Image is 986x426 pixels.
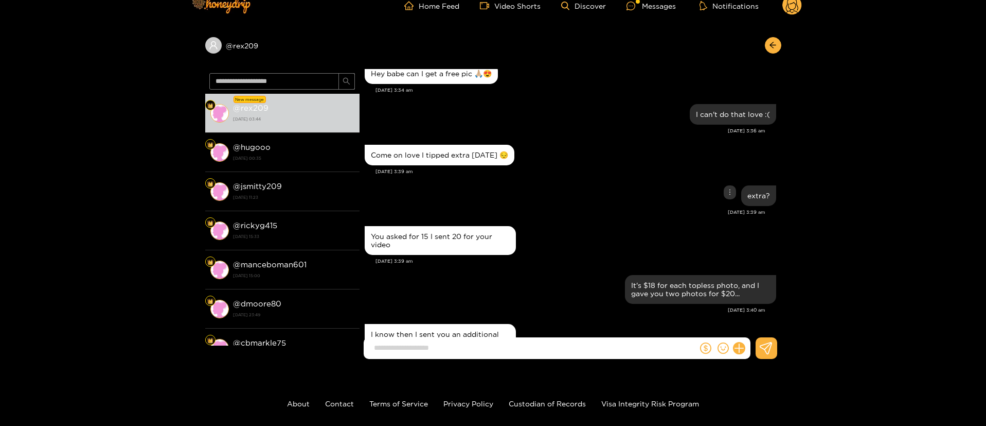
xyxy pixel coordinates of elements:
strong: [DATE] 03:44 [233,114,354,124]
img: conversation [210,261,229,279]
strong: [DATE] 23:49 [233,310,354,319]
strong: [DATE] 00:35 [233,154,354,163]
span: dollar [700,343,711,354]
img: Fan Level [207,259,213,265]
div: Come on love I tipped extra [DATE] 😔 [371,151,508,159]
div: [DATE] 3:39 am [365,209,765,216]
a: Discover [561,2,606,10]
button: Notifications [696,1,762,11]
a: Video Shorts [480,1,541,10]
div: [DATE] 3:39 am [375,168,776,175]
a: Privacy Policy [443,400,493,407]
a: Custodian of Records [509,400,586,407]
span: user [209,41,218,50]
img: conversation [210,104,229,123]
img: conversation [210,300,229,318]
span: smile [718,343,729,354]
img: conversation [210,221,229,240]
div: extra? [747,192,770,200]
img: Fan Level [207,298,213,304]
strong: @ jsmitty209 [233,182,282,191]
img: Fan Level [207,220,213,226]
div: Hey babe can I get a free pic 🙏🏼😍 [371,70,492,78]
div: I can't do that love :( [696,110,770,118]
div: [DATE] 3:34 am [375,87,776,94]
div: @rex209 [205,37,360,54]
div: Oct. 3, 3:40 am [625,275,776,304]
span: video-camera [480,1,494,10]
button: arrow-left [765,37,781,54]
strong: @ hugooo [233,143,271,151]
div: Oct. 3, 3:39 am [365,226,516,255]
a: About [287,400,310,407]
div: [DATE] 3:39 am [375,258,776,265]
div: Oct. 3, 3:39 am [365,145,514,165]
div: New message [234,96,266,103]
img: Fan Level [207,337,213,344]
strong: @ rex209 [233,104,268,112]
strong: @ manceboman601 [233,260,307,269]
div: Oct. 3, 3:39 am [741,185,776,206]
span: home [404,1,419,10]
div: It's $18 for each topless photo, and I gave you two photos for $20... [631,281,770,298]
a: Contact [325,400,354,407]
div: [DATE] 3:36 am [365,127,765,134]
img: Fan Level [207,103,213,109]
strong: @ dmoore80 [233,299,281,308]
img: Fan Level [207,142,213,148]
strong: [DATE] 15:33 [233,232,354,241]
a: Home Feed [404,1,459,10]
div: Oct. 3, 3:44 am [365,324,516,353]
strong: @ cbmarkle75 [233,338,286,347]
div: You asked for 15 I sent 20 for your video [371,232,510,249]
img: conversation [210,143,229,162]
strong: [DATE] 15:00 [233,271,354,280]
div: [DATE] 3:40 am [365,306,765,314]
a: Visa Integrity Risk Program [601,400,699,407]
strong: [DATE] 11:23 [233,193,354,202]
button: search [338,73,355,90]
span: more [726,189,733,196]
img: conversation [210,339,229,357]
a: Terms of Service [369,400,428,407]
img: Fan Level [207,181,213,187]
div: I know then I sent you an additional $20 after that [371,330,510,347]
span: search [343,77,350,86]
img: conversation [210,182,229,201]
span: arrow-left [769,41,777,50]
strong: @ rickyg415 [233,221,277,230]
button: dollar [698,340,713,356]
div: Oct. 3, 3:36 am [690,104,776,125]
div: Oct. 3, 3:34 am [365,63,498,84]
